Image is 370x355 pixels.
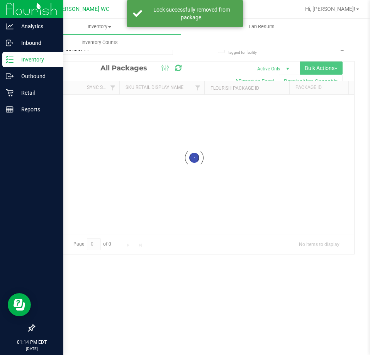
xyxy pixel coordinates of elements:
[19,34,181,51] a: Inventory Counts
[71,39,128,46] span: Inventory Counts
[14,55,60,64] p: Inventory
[305,6,355,12] span: Hi, [PERSON_NAME]!
[181,19,343,35] a: Lab Results
[19,23,181,30] span: Inventory
[6,89,14,97] inline-svg: Retail
[238,23,285,30] span: Lab Results
[8,293,31,316] iframe: Resource center
[6,106,14,113] inline-svg: Reports
[14,38,60,48] p: Inbound
[14,72,60,81] p: Outbound
[3,339,60,346] p: 01:14 PM EDT
[6,39,14,47] inline-svg: Inbound
[48,6,109,12] span: St. [PERSON_NAME] WC
[146,6,237,21] div: Lock successfully removed from package.
[6,22,14,30] inline-svg: Analytics
[3,346,60,352] p: [DATE]
[6,72,14,80] inline-svg: Outbound
[19,19,181,35] a: Inventory
[14,22,60,31] p: Analytics
[14,88,60,97] p: Retail
[6,56,14,63] inline-svg: Inventory
[14,105,60,114] p: Reports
